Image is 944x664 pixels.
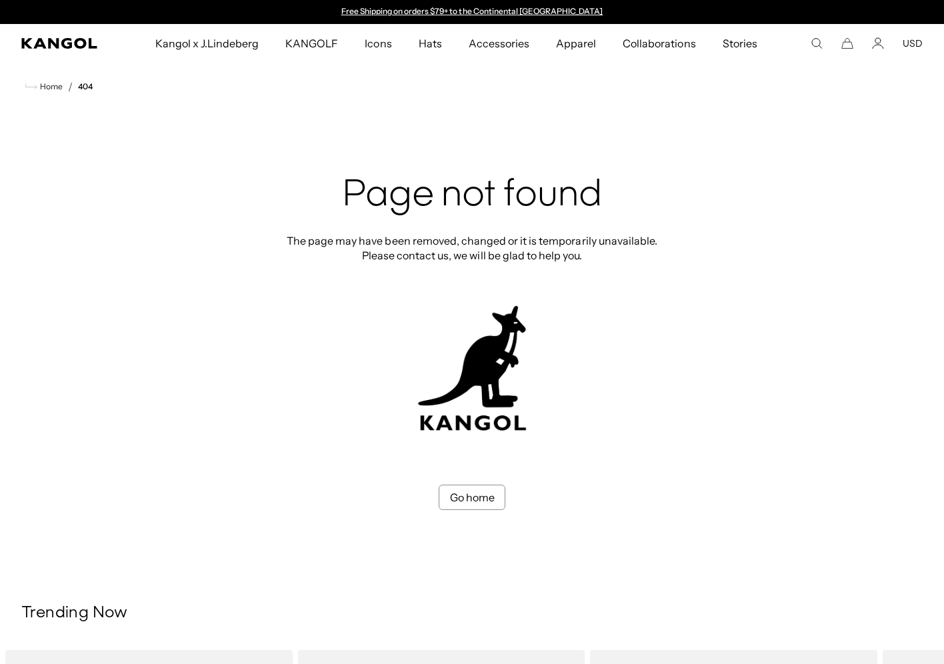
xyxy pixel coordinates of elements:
span: Stories [723,24,757,63]
a: Home [25,81,63,93]
a: Hats [405,24,455,63]
span: Collaborations [623,24,695,63]
span: Apparel [556,24,596,63]
div: 1 of 2 [335,7,609,17]
span: Icons [365,24,391,63]
slideshow-component: Announcement bar [335,7,609,17]
a: Kangol [21,38,101,49]
img: kangol-404-logo.jpg [415,305,529,431]
summary: Search here [811,37,823,49]
h3: Trending Now [21,603,923,623]
span: Hats [419,24,442,63]
a: Collaborations [609,24,709,63]
a: Account [872,37,884,49]
a: Accessories [455,24,543,63]
h2: Page not found [283,175,661,217]
span: KANGOLF [285,24,338,63]
p: The page may have been removed, changed or it is temporarily unavailable. Please contact us, we w... [283,233,661,263]
span: Accessories [469,24,529,63]
a: Apparel [543,24,609,63]
li: / [63,79,73,95]
button: USD [903,37,923,49]
a: 404 [78,82,93,91]
span: Kangol x J.Lindeberg [155,24,259,63]
a: KANGOLF [272,24,351,63]
a: Kangol x J.Lindeberg [142,24,273,63]
div: Announcement [335,7,609,17]
a: Stories [709,24,771,63]
button: Cart [841,37,853,49]
a: Free Shipping on orders $79+ to the Continental [GEOGRAPHIC_DATA] [341,6,603,16]
a: Go home [439,485,505,510]
a: Icons [351,24,405,63]
span: Home [37,82,63,91]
